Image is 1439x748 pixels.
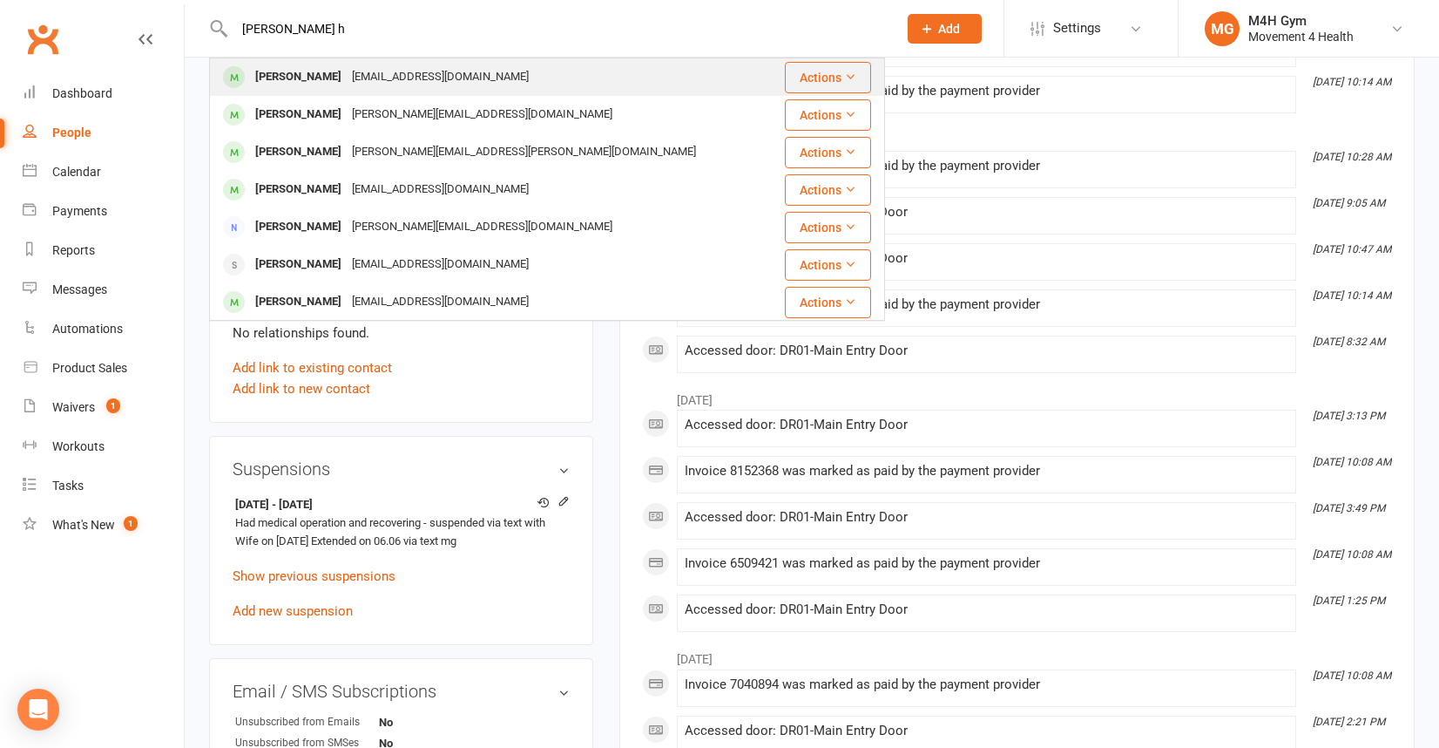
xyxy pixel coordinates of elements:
[250,252,347,277] div: [PERSON_NAME]
[347,102,618,127] div: [PERSON_NAME][EMAIL_ADDRESS][DOMAIN_NAME]
[785,137,871,168] button: Actions
[233,323,570,343] p: No relationships found.
[17,689,59,731] div: Open Intercom Messenger
[685,84,1288,99] div: Invoice 5274303 was marked as paid by the payment provider
[347,214,618,240] div: [PERSON_NAME][EMAIL_ADDRESS][DOMAIN_NAME]
[23,427,184,466] a: Workouts
[235,714,379,731] div: Unsubscribed from Emails
[250,177,347,202] div: [PERSON_NAME]
[908,14,982,44] button: Add
[685,297,1288,312] div: Invoice 3908714 was marked as paid by the payment provider
[642,122,1392,150] li: [DATE]
[785,174,871,206] button: Actions
[1205,11,1240,46] div: MG
[685,343,1288,358] div: Accessed door: DR01-Main Entry Door
[52,86,112,100] div: Dashboard
[124,516,138,531] span: 1
[23,74,184,113] a: Dashboard
[1313,243,1391,255] i: [DATE] 10:47 AM
[785,287,871,318] button: Actions
[379,716,479,729] strong: No
[938,22,960,36] span: Add
[685,677,1288,692] div: Invoice 7040894 was marked as paid by the payment provider
[1053,9,1101,48] span: Settings
[685,556,1288,571] div: Invoice 6509421 was marked as paid by the payment provider
[685,602,1288,617] div: Accessed door: DR01-Main Entry Door
[347,177,534,202] div: [EMAIL_ADDRESS][DOMAIN_NAME]
[642,382,1392,410] li: [DATE]
[685,205,1288,220] div: Accessed door: DR01-Main Entry Door
[52,439,105,453] div: Workouts
[785,249,871,281] button: Actions
[685,159,1288,173] div: Invoice 5681902 was marked as paid by the payment provider
[233,682,570,701] h3: Email / SMS Subscriptions
[21,17,64,61] a: Clubworx
[1313,76,1391,88] i: [DATE] 10:14 AM
[642,641,1392,669] li: [DATE]
[1313,456,1391,468] i: [DATE] 10:08 AM
[1313,716,1385,728] i: [DATE] 2:21 PM
[233,378,370,399] a: Add link to new contact
[685,464,1288,479] div: Invoice 8152368 was marked as paid by the payment provider
[106,398,120,413] span: 1
[233,357,392,378] a: Add link to existing contact
[250,65,347,90] div: [PERSON_NAME]
[52,479,84,493] div: Tasks
[23,309,184,349] a: Automations
[685,510,1288,525] div: Accessed door: DR01-Main Entry Door
[52,282,107,296] div: Messages
[347,139,701,165] div: [PERSON_NAME][EMAIL_ADDRESS][PERSON_NAME][DOMAIN_NAME]
[229,17,885,41] input: Search...
[233,459,570,479] h3: Suspensions
[250,102,347,127] div: [PERSON_NAME]
[52,518,115,532] div: What's New
[52,322,123,336] div: Automations
[1313,197,1385,209] i: [DATE] 9:05 AM
[250,214,347,240] div: [PERSON_NAME]
[233,603,353,619] a: Add new suspension
[235,496,561,514] strong: [DATE] - [DATE]
[52,243,95,257] div: Reports
[52,204,107,218] div: Payments
[347,289,534,315] div: [EMAIL_ADDRESS][DOMAIN_NAME]
[785,62,871,93] button: Actions
[347,252,534,277] div: [EMAIL_ADDRESS][DOMAIN_NAME]
[52,165,101,179] div: Calendar
[233,568,395,584] a: Show previous suspensions
[785,212,871,243] button: Actions
[250,289,347,315] div: [PERSON_NAME]
[52,400,95,414] div: Waivers
[1313,289,1391,302] i: [DATE] 10:14 AM
[1313,670,1391,682] i: [DATE] 10:08 AM
[685,251,1288,266] div: Accessed door: DR01-Main Entry Door
[23,270,184,309] a: Messages
[1313,410,1385,422] i: [DATE] 3:13 PM
[1313,151,1391,163] i: [DATE] 10:28 AM
[1313,548,1391,561] i: [DATE] 10:08 AM
[52,126,91,139] div: People
[23,388,184,427] a: Waivers 1
[685,724,1288,738] div: Accessed door: DR01-Main Entry Door
[1248,29,1354,44] div: Movement 4 Health
[23,192,184,231] a: Payments
[785,99,871,131] button: Actions
[23,113,184,153] a: People
[23,506,184,545] a: What's New1
[23,349,184,388] a: Product Sales
[1248,13,1354,29] div: M4H Gym
[347,65,534,90] div: [EMAIL_ADDRESS][DOMAIN_NAME]
[23,466,184,506] a: Tasks
[1313,336,1385,348] i: [DATE] 8:32 AM
[23,153,184,192] a: Calendar
[1313,595,1385,607] i: [DATE] 1:25 PM
[1313,502,1385,514] i: [DATE] 3:49 PM
[23,231,184,270] a: Reports
[250,139,347,165] div: [PERSON_NAME]
[233,492,570,552] li: Had medical operation and recovering - suspended via text with Wife on [DATE] Extended on 06.06 v...
[52,361,127,375] div: Product Sales
[685,418,1288,432] div: Accessed door: DR01-Main Entry Door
